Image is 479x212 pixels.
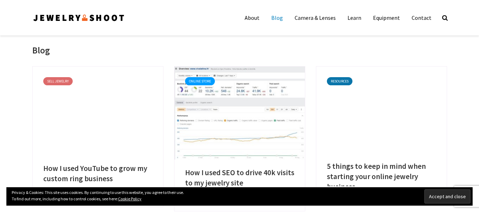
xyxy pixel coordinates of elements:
[368,11,405,25] a: Equipment
[32,12,125,23] img: Jewelry Photographer Bay Area - San Francisco | Nationwide via Mail
[33,107,163,114] a: How I used YouTube to grow my custom ring business
[43,164,152,184] a: How I used YouTube to grow my custom ring business
[266,11,288,25] a: Blog
[118,196,141,201] a: Cookie Policy
[185,77,215,85] a: Online Store
[6,187,473,206] div: Privacy & Cookies: This site uses cookies. By continuing to use this website, you agree to their ...
[327,77,352,85] a: Resources
[239,11,265,25] a: About
[406,11,437,25] a: Contact
[289,11,341,25] a: Camera & Lenses
[43,77,73,85] a: Sell Jewelry
[424,189,470,204] input: Accept and close
[32,45,50,56] h1: Blog
[185,168,294,188] a: How I used SEO to drive 40k visits to my jewelry site
[327,161,436,192] a: 5 things to keep in mind when starting your online jewelry business
[342,11,367,25] a: Learn
[316,105,447,113] a: 5 things to keep in mind when starting your online jewelry business
[174,109,305,116] a: How I used SEO to drive 40k visits to my jewelry site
